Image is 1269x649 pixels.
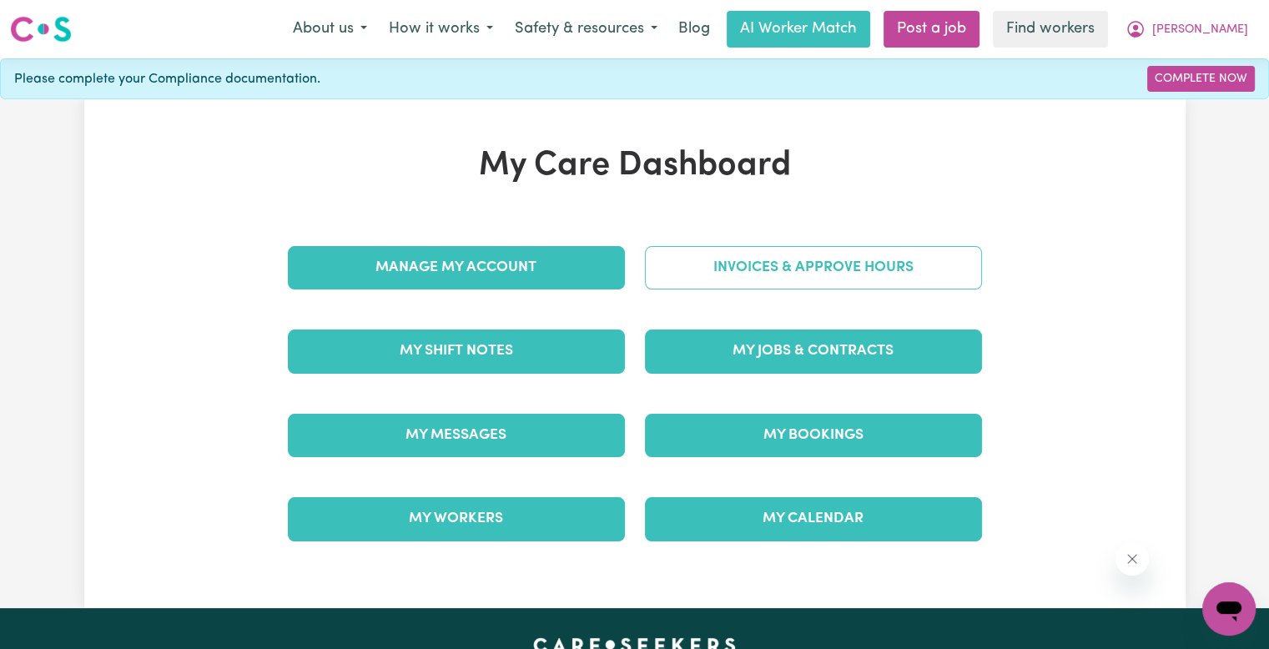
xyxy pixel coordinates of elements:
[378,12,504,47] button: How it works
[1152,21,1248,39] span: [PERSON_NAME]
[278,146,992,186] h1: My Care Dashboard
[645,497,982,541] a: My Calendar
[645,330,982,373] a: My Jobs & Contracts
[288,246,625,289] a: Manage My Account
[288,497,625,541] a: My Workers
[727,11,870,48] a: AI Worker Match
[504,12,668,47] button: Safety & resources
[1115,12,1259,47] button: My Account
[668,11,720,48] a: Blog
[10,12,101,25] span: Need any help?
[645,246,982,289] a: Invoices & Approve Hours
[10,14,72,44] img: Careseekers logo
[1202,582,1256,636] iframe: Button to launch messaging window
[993,11,1108,48] a: Find workers
[1147,66,1255,92] a: Complete Now
[10,10,72,48] a: Careseekers logo
[282,12,378,47] button: About us
[884,11,979,48] a: Post a job
[288,330,625,373] a: My Shift Notes
[645,414,982,457] a: My Bookings
[14,69,320,89] span: Please complete your Compliance documentation.
[1115,542,1149,576] iframe: Close message
[288,414,625,457] a: My Messages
